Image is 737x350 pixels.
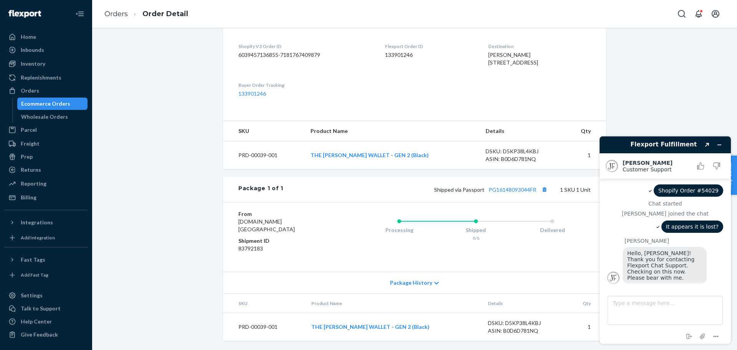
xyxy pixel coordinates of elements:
[566,313,606,341] td: 1
[5,191,88,204] a: Billing
[488,319,560,327] div: DSKU: D5KP38L4KBJ
[238,184,283,194] div: Package 1 of 1
[486,148,558,155] div: DSKU: D5KP38L4KBJ
[21,33,36,41] div: Home
[8,10,41,18] img: Flexport logo
[479,121,564,141] th: Details
[21,100,70,108] div: Ecommerce Orders
[385,43,476,50] dt: Flexport Order ID
[223,313,305,341] td: PRD-00039-001
[5,85,88,97] a: Orders
[5,269,88,281] a: Add Fast Tag
[390,279,432,287] span: Package History
[566,294,606,313] th: Qty
[5,254,88,266] button: Fast Tags
[223,294,305,313] th: SKU
[5,164,88,176] a: Returns
[238,51,373,59] dd: 6039457136855-7181767409879
[21,272,48,278] div: Add Fast Tag
[238,218,295,232] span: [DOMAIN_NAME][GEOGRAPHIC_DATA]
[223,121,304,141] th: SKU
[674,6,689,22] button: Open Search Box
[21,126,37,134] div: Parcel
[21,194,36,201] div: Billing
[238,90,266,97] a: 133901246
[361,226,438,234] div: Processing
[488,51,538,66] span: [PERSON_NAME] [STREET_ADDRESS]
[5,302,88,315] button: Talk to Support
[21,113,68,121] div: Wholesale Orders
[21,318,52,325] div: Help Center
[21,180,46,187] div: Reporting
[21,46,44,54] div: Inbounds
[564,141,606,169] td: 1
[5,177,88,190] a: Reporting
[21,219,53,226] div: Integrations
[385,51,476,59] dd: 133901246
[304,121,479,141] th: Product Name
[564,121,606,141] th: Qty
[708,6,723,22] button: Open account menu
[5,289,88,302] a: Settings
[311,152,429,158] a: THE [PERSON_NAME] WALLET - GEN 2 (Black)
[104,10,128,18] a: Orders
[283,184,591,194] div: 1 SKU 1 Unit
[5,216,88,229] button: Integrations
[482,294,566,313] th: Details
[21,74,61,81] div: Replenishments
[5,138,88,150] a: Freight
[514,226,591,234] div: Delivered
[238,245,330,252] dd: 83792183
[21,234,55,241] div: Add Integration
[5,151,88,163] a: Prep
[5,58,88,70] a: Inventory
[5,124,88,136] a: Parcel
[5,31,88,43] a: Home
[21,305,61,312] div: Talk to Support
[305,294,482,313] th: Product Name
[17,5,33,12] span: Chat
[21,140,40,148] div: Freight
[21,60,45,68] div: Inventory
[438,226,514,234] div: Shipped
[238,43,373,50] dt: Shopify V3 Order ID
[489,186,536,193] a: PG16148093044FR
[438,235,514,241] div: 8/6
[5,71,88,84] a: Replenishments
[488,327,560,335] div: ASIN: B0D6D781NQ
[486,155,558,163] div: ASIN: B0D6D781NQ
[5,232,88,244] a: Add Integration
[539,184,549,194] button: Copy tracking number
[238,82,373,88] dt: Buyer Order Tracking
[21,153,33,161] div: Prep
[593,130,737,350] iframe: Find more information here
[238,237,330,245] dt: Shipment ID
[98,3,194,25] ol: breadcrumbs
[21,292,43,299] div: Settings
[142,10,188,18] a: Order Detail
[17,98,88,110] a: Ecommerce Orders
[5,315,88,328] a: Help Center
[21,331,58,338] div: Give Feedback
[691,6,706,22] button: Open notifications
[72,6,88,22] button: Close Navigation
